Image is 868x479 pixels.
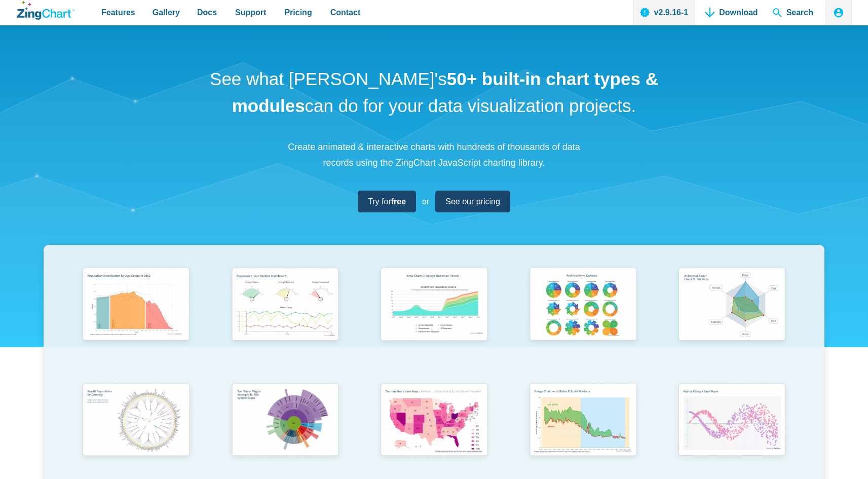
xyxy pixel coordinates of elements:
[657,263,806,378] a: Animated Radar Chart ft. Pet Data
[445,195,500,208] span: See our pricing
[77,263,196,348] img: Population Distribution by Age Group in 2052
[232,69,658,116] strong: 50+ built-in chart types & modules
[62,263,211,378] a: Population Distribution by Age Group in 2052
[211,263,360,378] a: Responsive Live Update Dashboard
[101,6,135,19] span: Features
[282,139,586,170] p: Create animated & interactive charts with hundreds of thousands of data records using the ZingCha...
[360,263,509,378] a: Area Chart (Displays Nodes on Hover)
[358,191,416,212] a: Try forfree
[374,379,494,464] img: Election Predictions Map
[368,195,406,208] span: Try for
[153,6,180,19] span: Gallery
[17,1,74,20] a: ZingChart Logo. Click to return to the homepage
[225,379,345,463] img: Sun Burst Plugin Example ft. File System Data
[330,6,361,19] span: Contact
[422,195,429,208] span: or
[672,379,791,464] img: Points Along a Sine Wave
[523,379,643,464] img: Range Chart with Rultes & Scale Markers
[206,66,662,119] h1: See what [PERSON_NAME]'s can do for your data visualization projects.
[197,6,217,19] span: Docs
[235,6,266,19] span: Support
[508,263,657,378] a: Pie Transform Options
[77,379,196,464] img: World Population by Country
[672,263,791,348] img: Animated Radar Chart ft. Pet Data
[225,263,345,348] img: Responsive Live Update Dashboard
[523,263,643,348] img: Pie Transform Options
[284,6,312,19] span: Pricing
[374,263,494,348] img: Area Chart (Displays Nodes on Hover)
[391,197,406,206] strong: free
[435,191,510,212] a: See our pricing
